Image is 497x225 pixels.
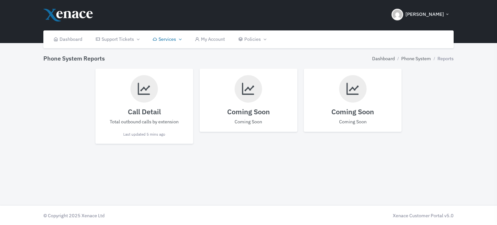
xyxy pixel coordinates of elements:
[372,55,395,62] a: Dashboard
[206,107,291,116] h4: Coming Soon
[146,30,188,48] a: Services
[206,118,291,125] p: Coming Soon
[304,69,402,132] a: Coming Soon Coming Soon
[392,9,403,20] img: Header Avatar
[89,30,146,48] a: Support Tickets
[388,3,454,26] button: [PERSON_NAME]
[102,118,187,125] p: Total outbound calls by extension
[188,30,232,48] a: My Account
[47,30,89,48] a: Dashboard
[95,69,193,144] a: Call Detail Total outbound calls by extension Last updated 5 mins ago
[200,69,297,132] a: Coming Soon Coming Soon
[252,212,454,219] div: Xenace Customer Portal v5.0
[40,212,248,219] div: © Copyright 2025 Xenace Ltd
[310,118,395,125] p: Coming Soon
[431,55,454,62] li: Reports
[405,11,444,18] span: [PERSON_NAME]
[43,55,105,62] h4: Phone System Reports
[401,55,431,62] a: Phone System
[102,107,187,116] h4: Call Detail
[232,30,273,48] a: Policies
[123,132,165,137] small: Last updated 5 mins ago
[310,107,395,116] h4: Coming Soon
